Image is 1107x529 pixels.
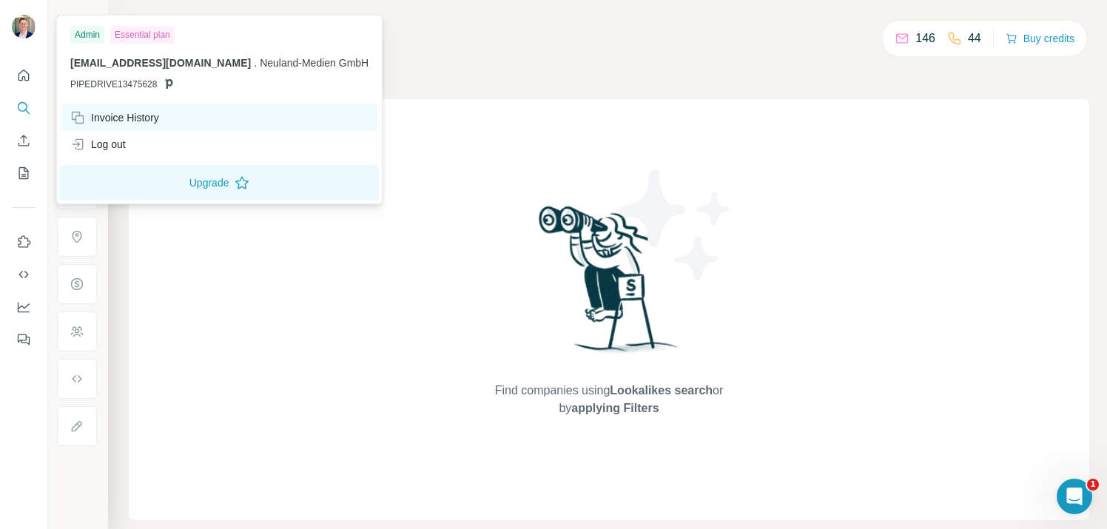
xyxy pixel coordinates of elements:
[260,57,369,69] span: Neuland-Medien GmbH
[12,261,36,288] button: Use Surfe API
[70,26,104,44] div: Admin
[12,62,36,89] button: Quick start
[12,294,36,320] button: Dashboard
[70,137,126,152] div: Log out
[12,15,36,38] img: Avatar
[70,78,157,91] span: PIPEDRIVE13475628
[915,30,935,47] p: 146
[12,229,36,255] button: Use Surfe on LinkedIn
[1087,479,1099,491] span: 1
[46,9,107,31] button: Show
[491,382,727,417] span: Find companies using or by
[12,127,36,154] button: Enrich CSV
[1006,28,1074,49] button: Buy credits
[70,57,251,69] span: [EMAIL_ADDRESS][DOMAIN_NAME]
[571,402,659,414] span: applying Filters
[1057,479,1092,514] iframe: Intercom live chat
[254,57,257,69] span: .
[532,202,686,367] img: Surfe Illustration - Woman searching with binoculars
[70,110,159,125] div: Invoice History
[12,326,36,353] button: Feedback
[610,384,713,397] span: Lookalikes search
[110,26,175,44] div: Essential plan
[12,95,36,121] button: Search
[60,165,379,201] button: Upgrade
[609,158,742,292] img: Surfe Illustration - Stars
[968,30,981,47] p: 44
[129,18,1089,38] h4: Search
[12,160,36,186] button: My lists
